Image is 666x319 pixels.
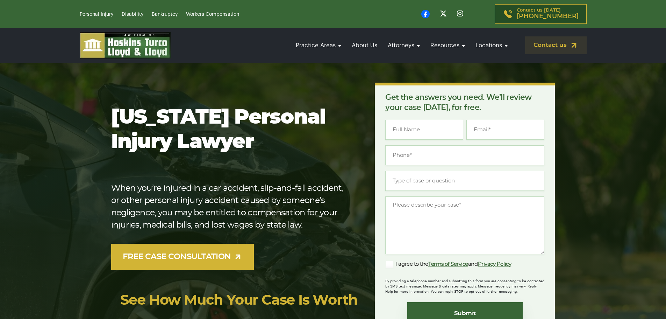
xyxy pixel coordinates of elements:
[292,35,345,55] a: Practice Areas
[111,105,353,154] h1: [US_STATE] Personal Injury Lawyer
[111,244,254,270] a: FREE CASE CONSULTATION
[385,92,544,113] p: Get the answers you need. We’ll review your case [DATE], for free.
[80,12,113,17] a: Personal Injury
[466,120,544,140] input: Email*
[517,13,579,20] span: [PHONE_NUMBER]
[348,35,381,55] a: About Us
[427,35,468,55] a: Resources
[385,274,544,294] div: By providing a telephone number and submitting this form you are consenting to be contacted by SM...
[385,145,544,165] input: Phone*
[525,36,587,54] a: Contact us
[517,8,579,20] p: Contact us [DATE]
[385,260,511,269] label: I agree to the and
[111,182,353,231] p: When you’re injured in a car accident, slip-and-fall accident, or other personal injury accident ...
[385,171,544,191] input: Type of case or question
[122,12,143,17] a: Disability
[234,252,242,261] img: arrow-up-right-light.svg
[385,120,463,140] input: Full Name
[384,35,423,55] a: Attorneys
[472,35,511,55] a: Locations
[186,12,239,17] a: Workers Compensation
[495,4,587,24] a: Contact us [DATE][PHONE_NUMBER]
[152,12,178,17] a: Bankruptcy
[120,293,358,307] a: See How Much Your Case Is Worth
[478,262,511,267] a: Privacy Policy
[80,32,171,58] img: logo
[428,262,468,267] a: Terms of Service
